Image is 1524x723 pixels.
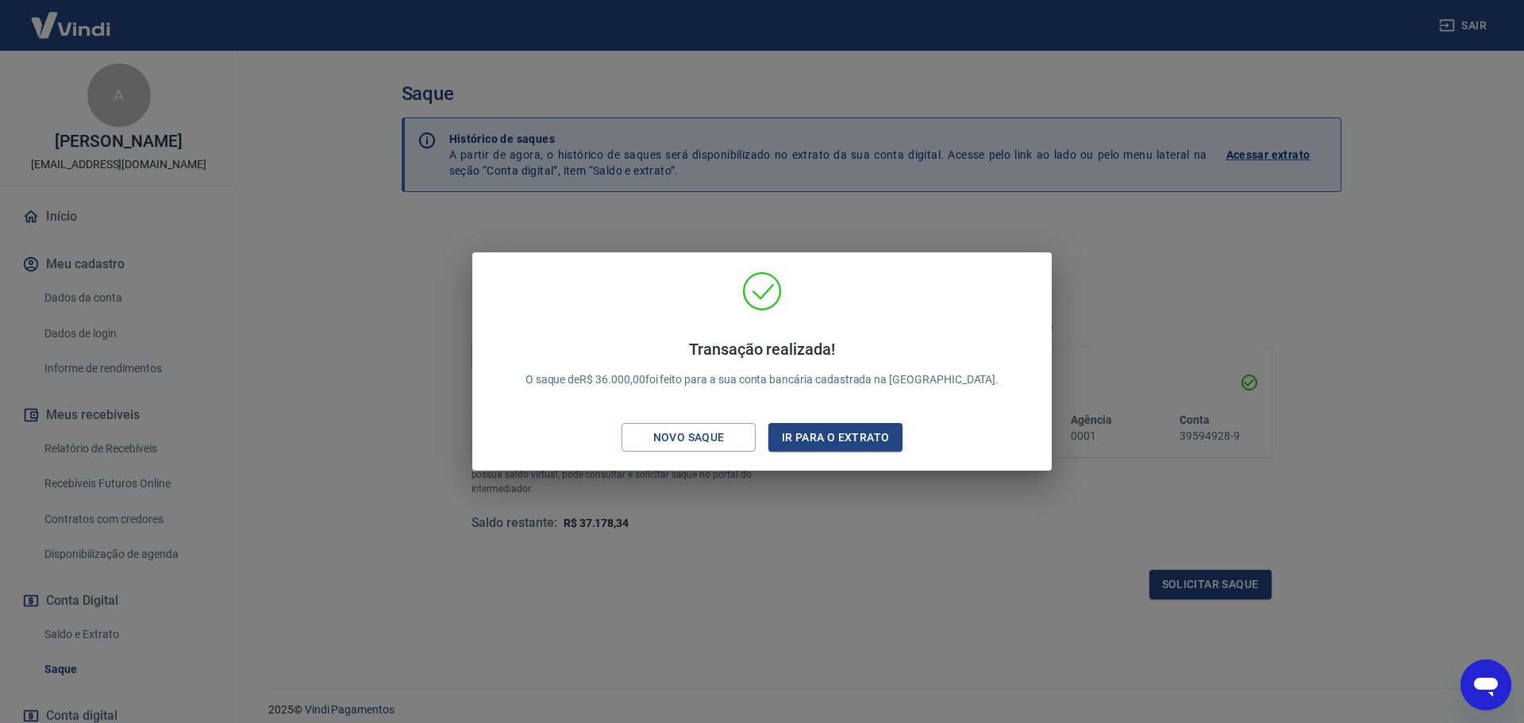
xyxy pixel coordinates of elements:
p: O saque de R$ 36.000,00 foi feito para a sua conta bancária cadastrada na [GEOGRAPHIC_DATA]. [525,340,999,388]
button: Ir para o extrato [768,423,902,452]
div: Novo saque [634,428,744,448]
button: Novo saque [622,423,756,452]
iframe: Botão para abrir a janela de mensagens, conversa em andamento [1460,660,1511,710]
h4: Transação realizada! [525,340,999,359]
